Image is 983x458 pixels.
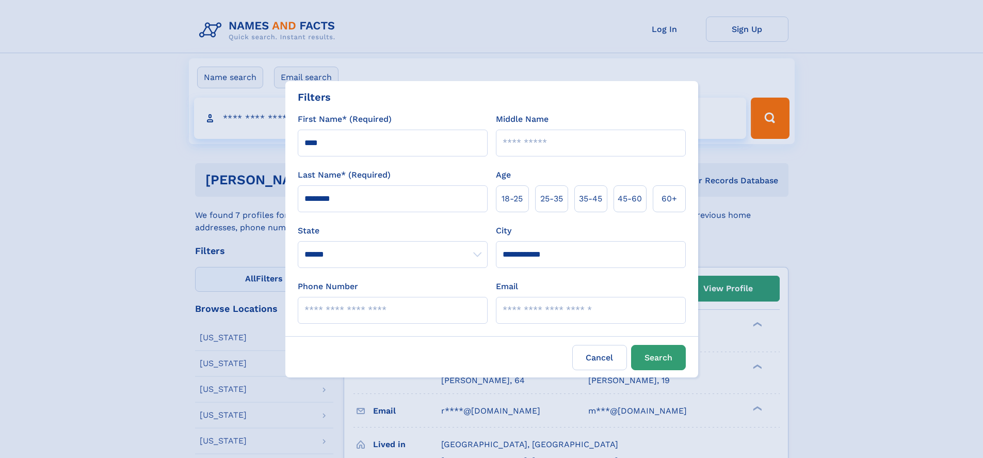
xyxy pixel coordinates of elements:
label: Email [496,280,518,293]
span: 45‑60 [618,193,642,205]
span: 60+ [662,193,677,205]
label: Last Name* (Required) [298,169,391,181]
div: Filters [298,89,331,105]
label: First Name* (Required) [298,113,392,125]
label: Age [496,169,511,181]
button: Search [631,345,686,370]
label: Cancel [572,345,627,370]
label: Phone Number [298,280,358,293]
span: 18‑25 [502,193,523,205]
span: 35‑45 [579,193,602,205]
label: State [298,225,488,237]
span: 25‑35 [540,193,563,205]
label: City [496,225,511,237]
label: Middle Name [496,113,549,125]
